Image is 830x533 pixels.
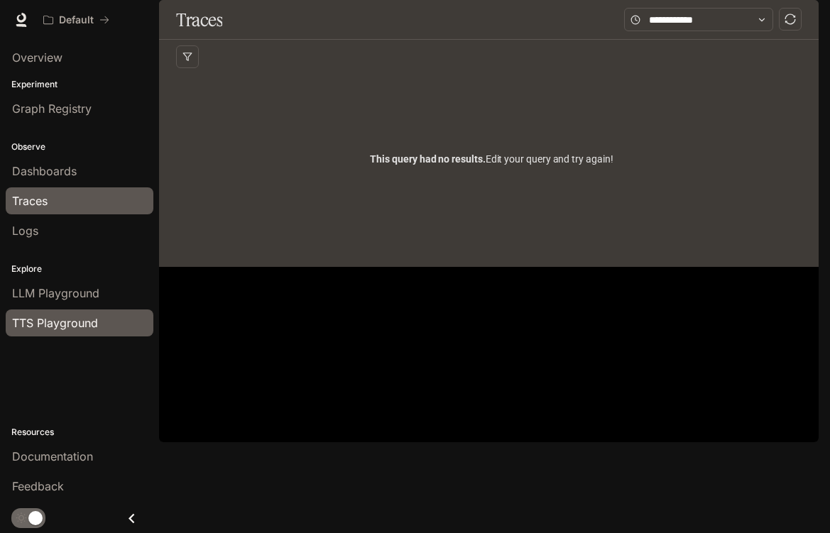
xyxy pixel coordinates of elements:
[37,6,116,34] button: All workspaces
[370,153,485,165] span: This query had no results.
[370,151,613,167] span: Edit your query and try again!
[59,14,94,26] p: Default
[176,6,222,34] h1: Traces
[785,13,796,25] span: sync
